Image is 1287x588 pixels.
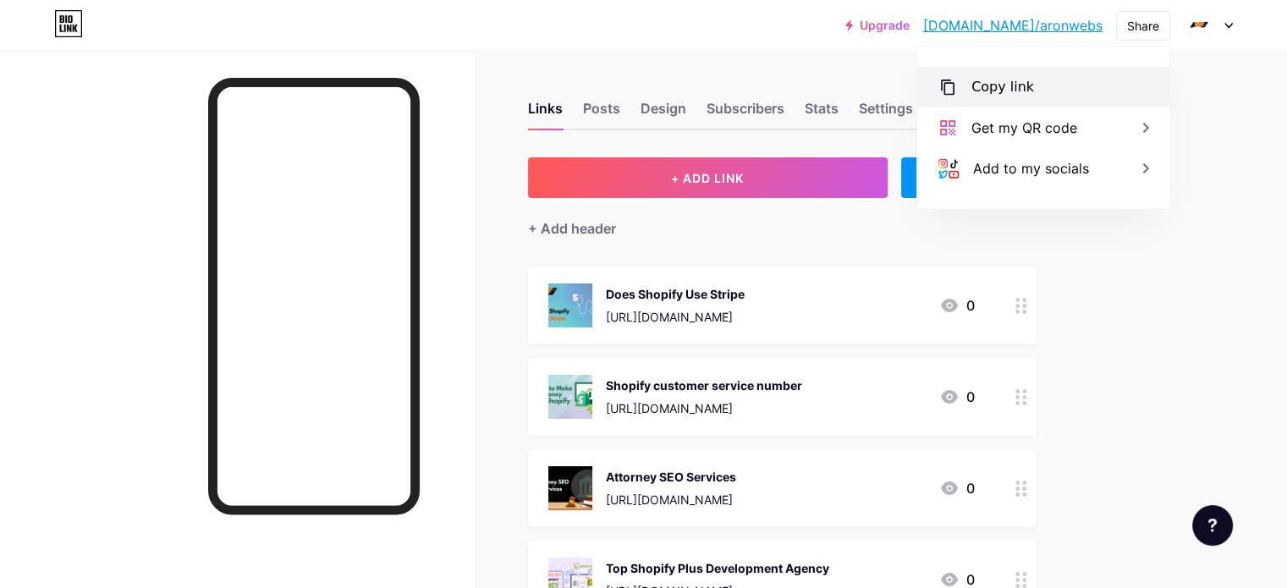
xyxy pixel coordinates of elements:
[606,399,802,417] div: [URL][DOMAIN_NAME]
[971,118,1077,138] div: Get my QR code
[606,468,736,486] div: Attorney SEO Services
[845,19,910,32] a: Upgrade
[548,466,592,510] img: Attorney SEO Services
[606,559,829,577] div: Top Shopify Plus Development Agency
[707,98,784,129] div: Subscribers
[548,283,592,327] img: Does Shopify Use Stripe
[939,387,975,407] div: 0
[973,158,1089,179] div: Add to my socials
[641,98,686,129] div: Design
[606,285,745,303] div: Does Shopify Use Stripe
[606,308,745,326] div: [URL][DOMAIN_NAME]
[583,98,620,129] div: Posts
[805,98,839,129] div: Stats
[606,376,802,394] div: Shopify customer service number
[971,77,1034,97] div: Copy link
[528,218,616,239] div: + Add header
[1183,9,1215,41] img: Aronweb solutions
[859,98,913,129] div: Settings
[606,491,736,508] div: [URL][DOMAIN_NAME]
[1127,17,1159,35] div: Share
[548,375,592,419] img: Shopify customer service number
[528,98,563,129] div: Links
[671,171,744,185] span: + ADD LINK
[939,478,975,498] div: 0
[528,157,888,198] button: + ADD LINK
[901,157,1036,198] div: + ADD EMBED
[939,295,975,316] div: 0
[923,15,1103,36] a: [DOMAIN_NAME]/aronwebs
